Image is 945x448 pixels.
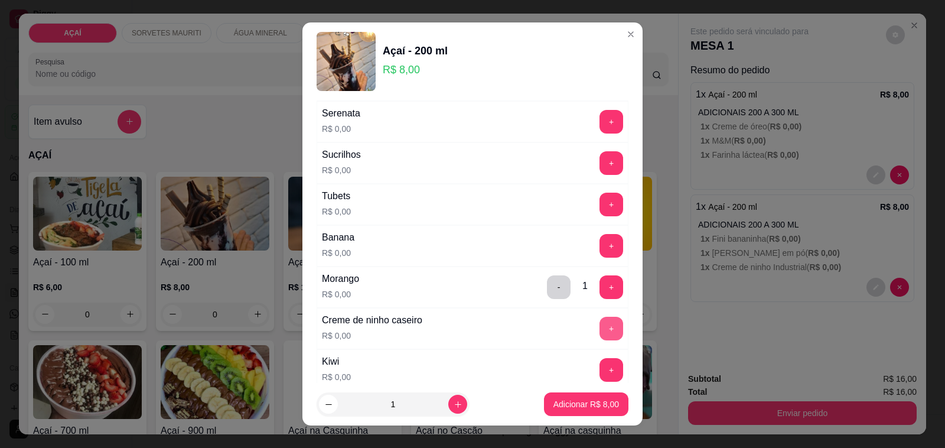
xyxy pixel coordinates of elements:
[322,288,359,300] p: R$ 0,00
[319,395,338,414] button: decrease-product-quantity
[317,32,376,91] img: product-image
[322,231,354,245] div: Banana
[322,123,360,135] p: R$ 0,00
[322,272,359,286] div: Morango
[599,110,623,134] button: add
[322,206,351,217] p: R$ 0,00
[599,317,623,340] button: add
[599,193,623,216] button: add
[582,279,588,293] div: 1
[544,392,628,416] button: Adicionar R$ 8,00
[322,313,422,327] div: Creme de ninho caseiro
[322,247,354,259] p: R$ 0,00
[322,148,361,162] div: Sucrilhos
[322,355,351,369] div: Kiwi
[599,151,623,175] button: add
[599,234,623,258] button: add
[621,25,640,44] button: Close
[599,358,623,382] button: add
[322,164,361,176] p: R$ 0,00
[553,398,619,410] p: Adicionar R$ 8,00
[322,189,351,203] div: Tubets
[322,371,351,383] p: R$ 0,00
[383,43,448,59] div: Açaí - 200 ml
[383,61,448,78] p: R$ 8,00
[448,395,467,414] button: increase-product-quantity
[599,275,623,299] button: add
[547,275,571,299] button: delete
[322,106,360,121] div: Serenata
[322,330,422,342] p: R$ 0,00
